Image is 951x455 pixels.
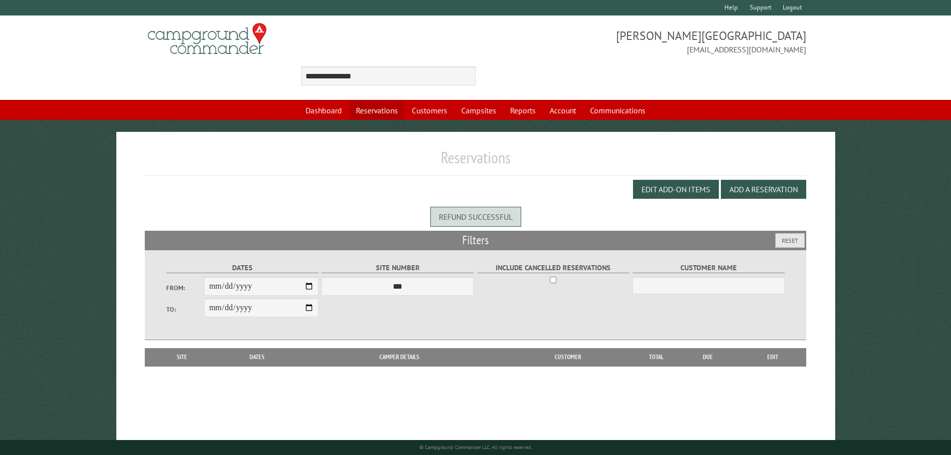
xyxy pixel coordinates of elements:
[477,262,630,274] label: Include Cancelled Reservations
[775,233,805,248] button: Reset
[633,180,719,199] button: Edit Add-on Items
[350,101,404,120] a: Reservations
[476,27,807,55] span: [PERSON_NAME][GEOGRAPHIC_DATA] [EMAIL_ADDRESS][DOMAIN_NAME]
[739,348,807,366] th: Edit
[504,101,542,120] a: Reports
[166,305,204,314] label: To:
[430,207,521,227] div: Refund successful
[676,348,739,366] th: Due
[145,148,807,175] h1: Reservations
[145,231,807,250] h2: Filters
[300,101,348,120] a: Dashboard
[721,180,806,199] button: Add a Reservation
[321,262,474,274] label: Site Number
[455,101,502,120] a: Campsites
[406,101,453,120] a: Customers
[584,101,651,120] a: Communications
[544,101,582,120] a: Account
[499,348,636,366] th: Customer
[145,19,270,58] img: Campground Commander
[215,348,300,366] th: Dates
[166,262,318,274] label: Dates
[636,348,676,366] th: Total
[419,444,532,451] small: © Campground Commander LLC. All rights reserved.
[300,348,499,366] th: Camper Details
[150,348,215,366] th: Site
[633,262,785,274] label: Customer Name
[166,283,204,293] label: From:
